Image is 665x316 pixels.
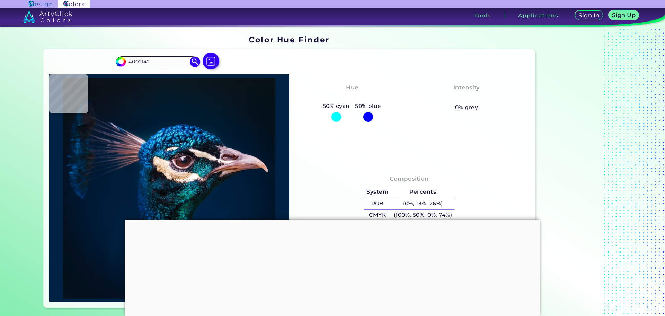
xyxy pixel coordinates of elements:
img: logo_artyclick_colors_white.svg [23,10,72,23]
iframe: Advertisement [538,33,624,310]
h3: Cyan-Blue [332,94,372,102]
h3: Tools [474,13,491,18]
a: Sign In [576,11,602,20]
img: icon search [190,57,200,67]
a: Sign Up [610,11,637,20]
h5: (100%, 50%, 0%, 74%) [391,210,455,221]
input: type color.. [126,57,190,66]
h5: System [364,186,391,198]
h5: (0%, 13%, 26%) [391,198,455,210]
h4: Intensity [453,83,480,93]
h4: Hue [346,83,358,93]
h5: CMYK [364,210,391,221]
h1: Color Hue Finder [249,34,329,45]
iframe: Advertisement [125,220,540,314]
h3: Applications [518,13,559,18]
h5: RGB [364,198,391,210]
h5: Sign Up [613,12,635,18]
h5: Sign In [579,13,598,18]
img: icon picture [203,53,219,69]
h5: 0% grey [455,103,478,112]
h5: Percents [391,186,455,198]
img: ArtyClick Design logo [29,1,52,7]
h3: Vibrant [452,94,482,102]
h5: 50% cyan [320,102,352,111]
img: img_pavlin.jpg [53,78,286,299]
h4: Composition [390,174,429,184]
h5: 50% blue [352,102,384,111]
